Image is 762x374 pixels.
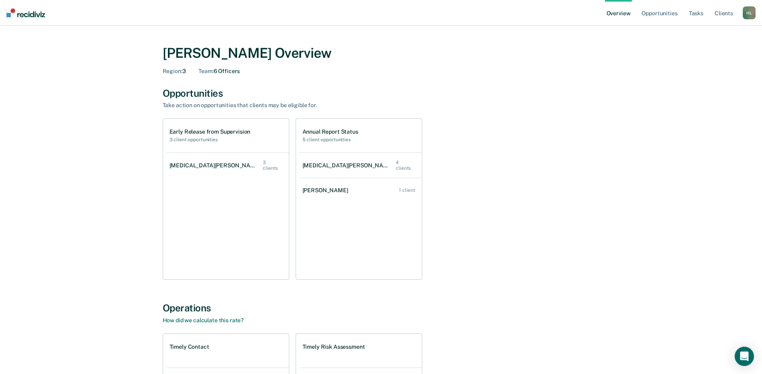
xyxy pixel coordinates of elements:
[163,68,186,75] div: 3
[743,6,756,19] button: HL
[302,137,358,142] h2: 5 client opportunities
[198,68,213,74] span: Team :
[399,187,415,193] div: 1 client
[263,160,282,171] div: 3 clients
[163,87,600,99] div: Opportunities
[163,302,600,314] div: Operations
[735,347,754,366] div: Open Intercom Messenger
[6,8,45,17] img: Recidiviz
[299,179,422,202] a: [PERSON_NAME] 1 client
[302,162,396,169] div: [MEDICAL_DATA][PERSON_NAME]
[302,128,358,135] h1: Annual Report Status
[163,45,600,61] div: [PERSON_NAME] Overview
[163,68,182,74] span: Region :
[170,128,251,135] h1: Early Release from Supervision
[299,152,422,179] a: [MEDICAL_DATA][PERSON_NAME] 4 clients
[163,102,444,109] div: Take action on opportunities that clients may be eligible for.
[396,160,415,171] div: 4 clients
[166,152,289,179] a: [MEDICAL_DATA][PERSON_NAME] 3 clients
[198,68,240,75] div: 6 Officers
[170,162,263,169] div: [MEDICAL_DATA][PERSON_NAME]
[743,6,756,19] div: H L
[163,317,244,323] a: How did we calculate this rate?
[170,344,209,350] h1: Timely Contact
[302,344,365,350] h1: Timely Risk Assessment
[302,187,351,194] div: [PERSON_NAME]
[170,137,251,142] h2: 3 client opportunities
